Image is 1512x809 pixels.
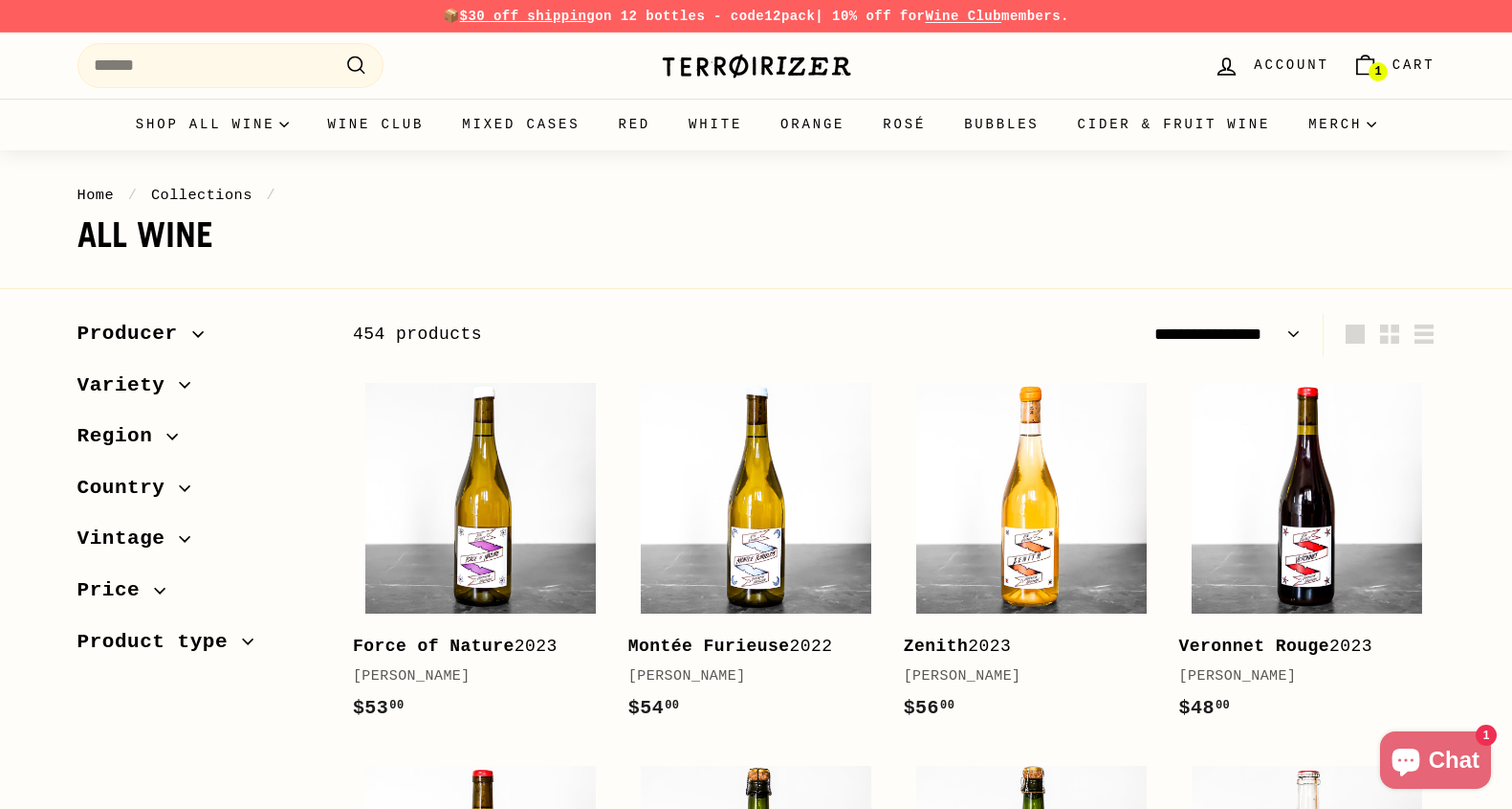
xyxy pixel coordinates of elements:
span: / [262,187,281,204]
span: 1 [1374,65,1381,79]
button: Price [77,570,322,621]
strong: 12pack [764,9,815,24]
a: Red [599,99,669,150]
div: [PERSON_NAME] [628,665,866,688]
summary: Merch [1289,99,1395,150]
sup: 00 [1216,699,1230,712]
nav: breadcrumbs [77,184,1435,207]
div: 2023 [353,633,590,661]
span: $48 [1179,697,1231,719]
span: Price [77,574,155,607]
sup: 00 [389,699,404,712]
div: [PERSON_NAME] [1179,665,1416,688]
span: Product type [77,626,243,659]
button: Country [77,467,322,519]
p: 📦 on 12 bottles - code | 10% off for members. [77,6,1435,27]
a: Veronnet Rouge2023[PERSON_NAME] [1179,371,1435,743]
span: Region [77,420,167,453]
span: $56 [904,697,955,719]
a: Force of Nature2023[PERSON_NAME] [353,371,609,743]
b: Force of Nature [353,637,515,656]
button: Variety [77,365,322,416]
div: [PERSON_NAME] [904,665,1141,688]
a: Mixed Cases [443,99,599,150]
div: 2023 [1179,633,1416,661]
div: 2023 [904,633,1141,661]
span: Country [77,472,180,505]
span: Vintage [77,523,180,555]
a: Montée Furieuse2022[PERSON_NAME] [628,371,885,743]
a: Orange [761,99,864,150]
span: / [123,187,142,204]
button: Product type [77,621,322,673]
span: Variety [77,370,180,402]
div: Primary [39,99,1474,150]
b: Montée Furieuse [628,637,790,656]
inbox-online-store-chat: Shopify online store chat [1374,731,1497,794]
a: Cider & Fruit Wine [1059,99,1290,150]
button: Vintage [77,518,322,570]
a: Cart [1341,37,1447,94]
a: Rosé [864,99,945,150]
b: Veronnet Rouge [1179,637,1330,656]
b: Zenith [904,637,969,656]
sup: 00 [665,699,679,712]
a: Account [1202,37,1340,94]
sup: 00 [940,699,954,712]
a: Wine Club [308,99,443,150]
div: 454 products [353,321,894,348]
summary: Shop all wine [117,99,309,150]
div: 2022 [628,633,866,661]
span: Account [1254,55,1328,76]
a: Bubbles [945,99,1058,150]
span: Producer [77,318,192,350]
span: $53 [353,697,405,719]
a: Collections [151,187,252,204]
a: Wine Club [925,9,1001,24]
div: [PERSON_NAME] [353,665,590,688]
span: $54 [628,697,680,719]
a: Zenith2023[PERSON_NAME] [904,371,1160,743]
span: $30 off shipping [460,9,596,24]
button: Producer [77,313,322,365]
button: Region [77,416,322,467]
h1: All wine [77,216,1435,255]
a: White [669,99,761,150]
span: Cart [1392,55,1435,76]
a: Home [77,187,115,204]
